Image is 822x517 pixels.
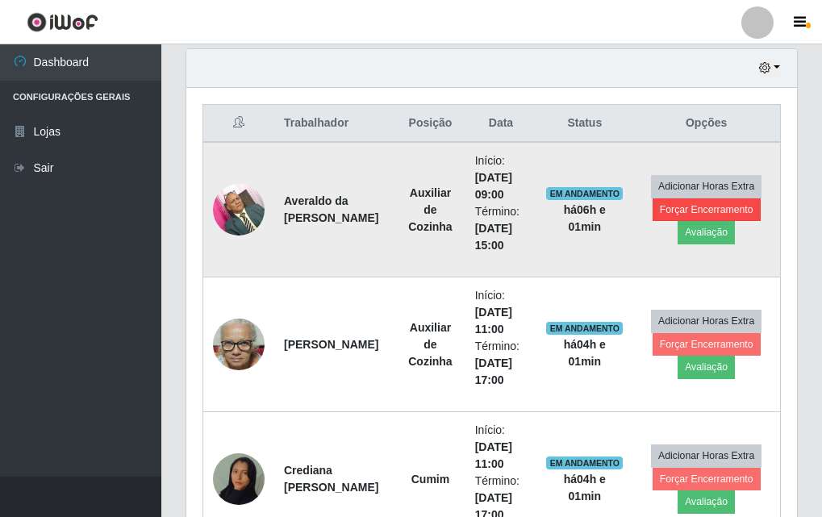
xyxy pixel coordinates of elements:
span: EM ANDAMENTO [546,187,623,200]
th: Trabalhador [274,105,395,143]
button: Forçar Encerramento [653,468,761,490]
button: Avaliação [678,221,735,244]
time: [DATE] 11:00 [475,440,512,470]
img: 1721517353496.jpeg [213,311,265,379]
img: 1697117733428.jpeg [213,175,265,244]
li: Início: [475,422,528,473]
li: Término: [475,338,528,389]
time: [DATE] 17:00 [475,356,512,386]
img: CoreUI Logo [27,12,98,32]
button: Adicionar Horas Extra [651,310,761,332]
th: Posição [395,105,465,143]
button: Adicionar Horas Extra [651,444,761,467]
button: Forçar Encerramento [653,198,761,221]
strong: [PERSON_NAME] [284,338,378,351]
strong: há 04 h e 01 min [564,338,606,368]
span: EM ANDAMENTO [546,457,623,469]
button: Avaliação [678,356,735,378]
button: Forçar Encerramento [653,333,761,356]
time: [DATE] 11:00 [475,306,512,336]
li: Término: [475,203,528,254]
li: Início: [475,152,528,203]
strong: Averaldo da [PERSON_NAME] [284,194,378,224]
strong: Cumim [411,473,449,486]
button: Avaliação [678,490,735,513]
strong: há 06 h e 01 min [564,203,606,233]
li: Início: [475,287,528,338]
th: Status [536,105,632,143]
time: [DATE] 15:00 [475,222,512,252]
th: Opções [632,105,780,143]
th: Data [465,105,537,143]
time: [DATE] 09:00 [475,171,512,201]
span: EM ANDAMENTO [546,322,623,335]
strong: há 04 h e 01 min [564,473,606,502]
strong: Auxiliar de Cozinha [408,321,452,368]
button: Adicionar Horas Extra [651,175,761,198]
strong: Auxiliar de Cozinha [408,186,452,233]
strong: Crediana [PERSON_NAME] [284,464,378,494]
